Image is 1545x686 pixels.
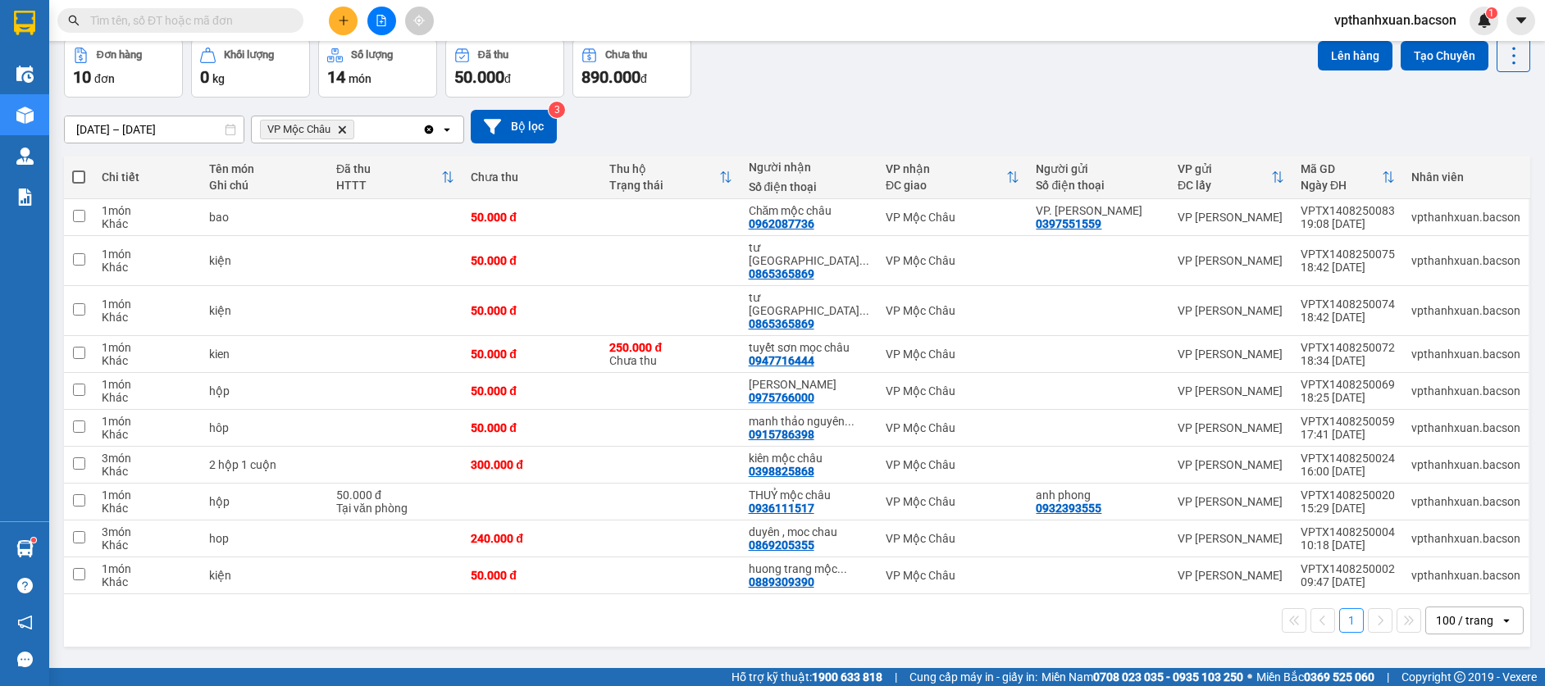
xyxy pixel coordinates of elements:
[749,291,869,317] div: tư trường giang mộc châu
[1301,354,1395,367] div: 18:34 [DATE]
[1301,311,1395,324] div: 18:42 [DATE]
[73,67,91,87] span: 10
[1036,179,1160,192] div: Số điện thoại
[749,378,869,391] div: cường mộc châu
[471,569,593,582] div: 50.000 đ
[422,123,435,136] svg: Clear all
[102,217,193,230] div: Khác
[1506,7,1535,35] button: caret-down
[1411,348,1520,361] div: vpthanhxuan.bacson
[886,458,1020,471] div: VP Mộc Châu
[1036,162,1160,175] div: Người gửi
[601,156,740,199] th: Toggle SortBy
[1339,608,1364,633] button: 1
[581,67,640,87] span: 890.000
[102,465,193,478] div: Khác
[224,49,274,61] div: Khối lượng
[471,348,593,361] div: 50.000 đ
[886,495,1020,508] div: VP Mộc Châu
[1301,488,1395,502] div: VPTX1408250020
[749,217,814,230] div: 0962087736
[749,180,869,193] div: Số điện thoại
[153,40,686,61] li: Số 378 [PERSON_NAME] ( trong nhà khách [GEOGRAPHIC_DATA])
[336,179,441,192] div: HTTT
[318,39,437,98] button: Số lượng14món
[1256,668,1374,686] span: Miền Bắc
[471,110,557,143] button: Bộ lọc
[1301,465,1395,478] div: 16:00 [DATE]
[749,452,869,465] div: kiên mộc châu
[1500,614,1513,627] svg: open
[471,458,593,471] div: 300.000 đ
[102,415,193,428] div: 1 món
[1178,421,1284,434] div: VP [PERSON_NAME]
[102,525,193,538] div: 3 món
[812,670,882,684] strong: 1900 633 818
[886,348,1020,361] div: VP Mộc Châu
[209,304,320,317] div: kiện
[1247,674,1252,680] span: ⚪️
[445,39,564,98] button: Đã thu50.000đ
[1178,495,1284,508] div: VP [PERSON_NAME]
[886,304,1020,317] div: VP Mộc Châu
[1178,304,1284,317] div: VP [PERSON_NAME]
[200,67,209,87] span: 0
[1036,502,1101,515] div: 0932393555
[1411,211,1520,224] div: vpthanhxuan.bacson
[454,67,504,87] span: 50.000
[102,502,193,515] div: Khác
[886,384,1020,398] div: VP Mộc Châu
[1411,304,1520,317] div: vpthanhxuan.bacson
[191,39,310,98] button: Khối lượng0kg
[367,7,396,35] button: file-add
[1411,458,1520,471] div: vpthanhxuan.bacson
[440,123,453,136] svg: open
[1411,495,1520,508] div: vpthanhxuan.bacson
[1301,261,1395,274] div: 18:42 [DATE]
[1436,612,1493,629] div: 100 / trang
[97,49,142,61] div: Đơn hàng
[1301,341,1395,354] div: VPTX1408250072
[209,532,320,545] div: hop
[1036,217,1101,230] div: 0397551559
[209,421,320,434] div: hôp
[351,49,393,61] div: Số lượng
[336,502,454,515] div: Tại văn phòng
[1093,670,1243,684] strong: 0708 023 035 - 0935 103 250
[609,341,731,367] div: Chưa thu
[336,488,454,502] div: 50.000 đ
[209,162,320,175] div: Tên món
[749,575,814,588] div: 0889309390
[886,179,1007,192] div: ĐC giao
[102,575,193,588] div: Khác
[749,267,814,280] div: 0865365869
[1301,217,1395,230] div: 19:08 [DATE]
[749,241,869,267] div: tư trường giang mộc châu
[1178,348,1284,361] div: VP [PERSON_NAME]
[609,341,731,354] div: 250.000 đ
[65,116,244,143] input: Select a date range.
[471,421,593,434] div: 50.000 đ
[349,72,371,85] span: món
[209,211,320,224] div: bao
[1301,538,1395,552] div: 10:18 [DATE]
[749,161,869,174] div: Người nhận
[886,211,1020,224] div: VP Mộc Châu
[749,502,814,515] div: 0936111517
[102,248,193,261] div: 1 món
[102,311,193,324] div: Khác
[549,102,565,118] sup: 3
[64,39,183,98] button: Đơn hàng10đơn
[1292,156,1403,199] th: Toggle SortBy
[153,61,686,81] li: Hotline: 0965551559
[504,72,511,85] span: đ
[1486,7,1497,19] sup: 1
[471,254,593,267] div: 50.000 đ
[405,7,434,35] button: aim
[1301,204,1395,217] div: VPTX1408250083
[16,148,34,165] img: warehouse-icon
[749,488,869,502] div: THUỶ mộc châu
[895,668,897,686] span: |
[376,15,387,26] span: file-add
[877,156,1028,199] th: Toggle SortBy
